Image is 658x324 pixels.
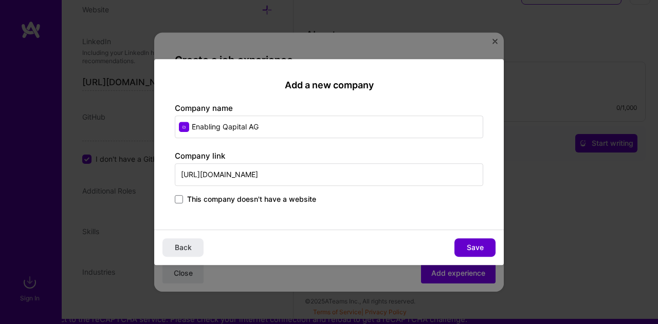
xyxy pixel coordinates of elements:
span: Back [175,242,192,253]
label: Company name [175,103,233,113]
button: Back [162,238,204,257]
input: Enter name [175,116,483,138]
button: Save [454,238,496,257]
h2: Add a new company [175,80,483,91]
input: Enter link [175,163,483,186]
span: This company doesn't have a website [187,194,316,204]
label: Company link [175,151,225,161]
span: Save [467,242,484,253]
